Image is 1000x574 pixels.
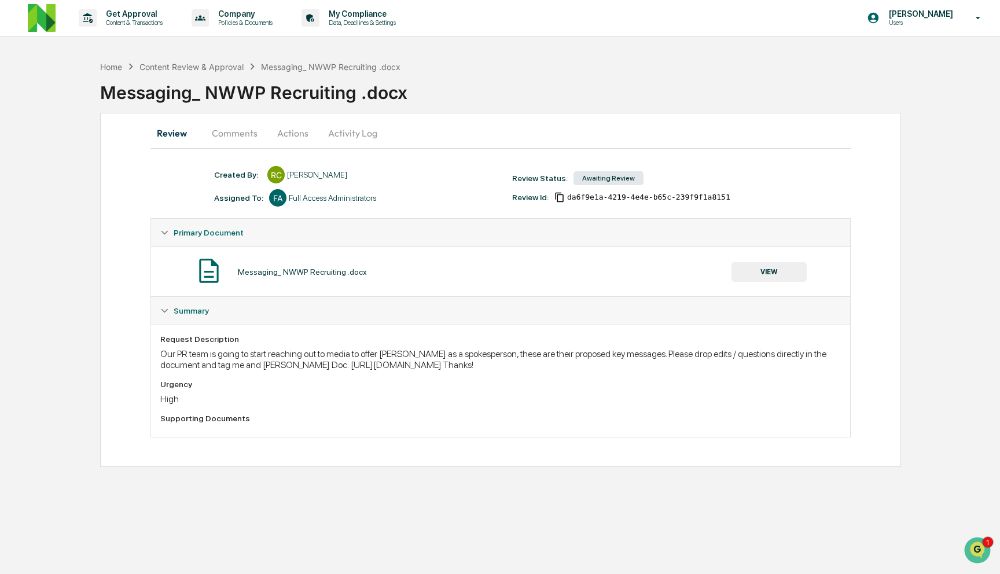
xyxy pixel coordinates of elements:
[267,119,319,147] button: Actions
[880,19,959,27] p: Users
[52,100,159,109] div: We're available if you need us!
[319,119,387,147] button: Activity Log
[23,205,75,217] span: Preclearance
[36,157,94,167] span: [PERSON_NAME]
[23,158,32,167] img: 1746055101610-c473b297-6a78-478c-a979-82029cc54cd1
[97,9,168,19] p: Get Approval
[23,227,73,239] span: Data Lookup
[174,306,209,315] span: Summary
[100,62,122,72] div: Home
[160,348,841,370] div: Our PR team is going to start reaching out to media to offer [PERSON_NAME] as a spokesperson, the...
[160,414,841,423] div: Supporting Documents
[151,219,850,246] div: Primary Document
[97,19,168,27] p: Content & Transactions
[289,193,376,203] div: Full Access Administrators
[100,73,1000,103] div: Messaging_ NWWP Recruiting .docx
[209,9,278,19] p: Company
[209,19,278,27] p: Policies & Documents
[12,24,211,43] p: How can we help?
[194,256,223,285] img: Document Icon
[160,334,841,344] div: Request Description
[12,89,32,109] img: 1746055101610-c473b297-6a78-478c-a979-82029cc54cd1
[267,166,285,183] div: RC
[24,89,45,109] img: 8933085812038_c878075ebb4cc5468115_72.jpg
[84,207,93,216] div: 🗄️
[151,297,850,325] div: Summary
[151,325,850,437] div: Summary
[151,246,850,296] div: Primary Document
[160,393,841,404] div: High
[731,262,807,282] button: VIEW
[30,53,191,65] input: Clear
[7,223,78,244] a: 🔎Data Lookup
[203,119,267,147] button: Comments
[880,9,959,19] p: [PERSON_NAME]
[174,228,244,237] span: Primary Document
[95,205,144,217] span: Attestations
[115,256,140,264] span: Pylon
[28,4,56,32] img: logo
[319,19,402,27] p: Data, Deadlines & Settings
[160,380,841,389] div: Urgency
[512,193,549,202] div: Review Id:
[82,255,140,264] a: Powered byPylon
[567,193,730,202] span: da6f9e1a-4219-4e4e-b65c-239f9f1a8151
[319,9,402,19] p: My Compliance
[150,119,203,147] button: Review
[261,62,400,72] div: Messaging_ NWWP Recruiting .docx
[12,229,21,238] div: 🔎
[96,157,100,167] span: •
[139,62,244,72] div: Content Review & Approval
[179,126,211,140] button: See all
[287,170,347,179] div: [PERSON_NAME]
[214,193,263,203] div: Assigned To:
[554,192,565,203] span: Copy Id
[963,536,994,567] iframe: Open customer support
[269,189,286,207] div: FA
[52,89,190,100] div: Start new chat
[238,267,367,277] div: Messaging_ NWWP Recruiting .docx
[12,146,30,165] img: Jack Rasmussen
[150,119,851,147] div: secondary tabs example
[512,174,568,183] div: Review Status:
[12,128,74,138] div: Past conversations
[79,201,148,222] a: 🗄️Attestations
[12,207,21,216] div: 🖐️
[573,171,644,185] div: Awaiting Review
[7,201,79,222] a: 🖐️Preclearance
[214,170,262,179] div: Created By: ‎ ‎
[197,92,211,106] button: Start new chat
[102,157,126,167] span: [DATE]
